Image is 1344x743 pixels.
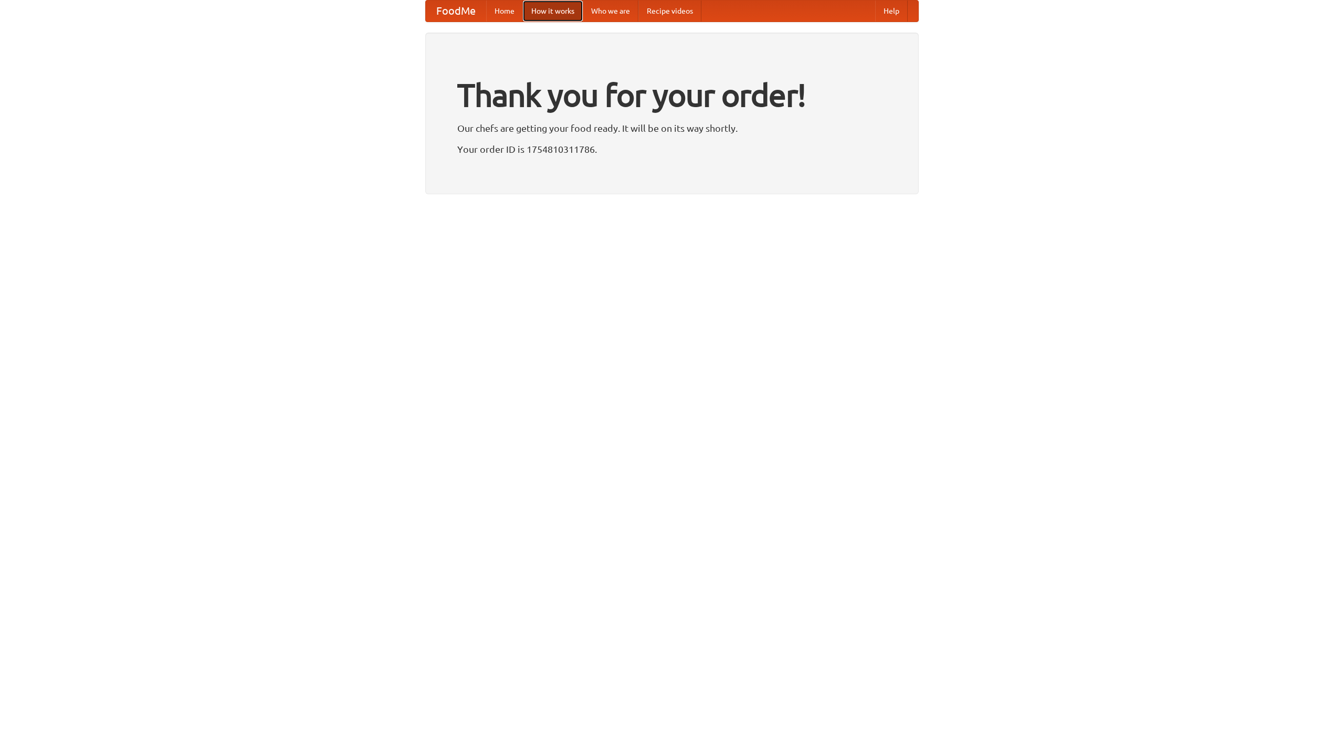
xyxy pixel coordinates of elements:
[457,120,887,136] p: Our chefs are getting your food ready. It will be on its way shortly.
[875,1,908,22] a: Help
[486,1,523,22] a: Home
[457,141,887,157] p: Your order ID is 1754810311786.
[426,1,486,22] a: FoodMe
[583,1,638,22] a: Who we are
[638,1,701,22] a: Recipe videos
[457,70,887,120] h1: Thank you for your order!
[523,1,583,22] a: How it works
